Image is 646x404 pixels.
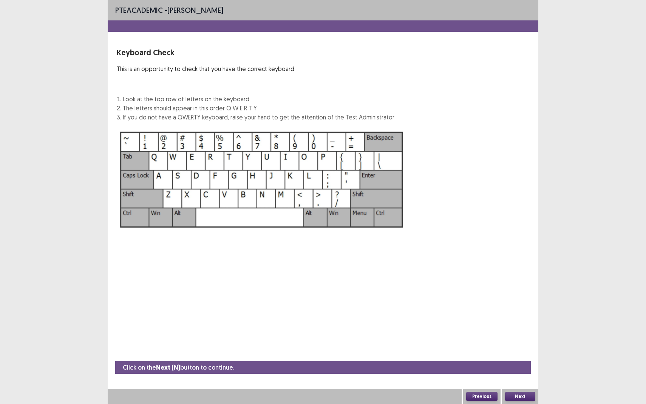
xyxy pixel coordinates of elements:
p: Click on the button to continue. [123,363,234,372]
li: The letters should appear in this order Q W E R T Y [123,104,394,113]
button: Next [505,392,535,401]
p: Keyboard Check [117,47,394,58]
p: - [PERSON_NAME] [115,5,223,16]
li: If you do not have a QWERTY keyboard, raise your hand to get the attention of the Test Administrator [123,113,394,122]
button: Previous [466,392,498,401]
img: Keyboard Image [117,128,407,232]
strong: Next (N) [156,364,180,371]
li: Look at the top row of letters on the keyboard [123,94,394,104]
p: This is an opportunity to check that you have the correct keyboard [117,64,394,73]
span: PTE academic [115,5,163,15]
